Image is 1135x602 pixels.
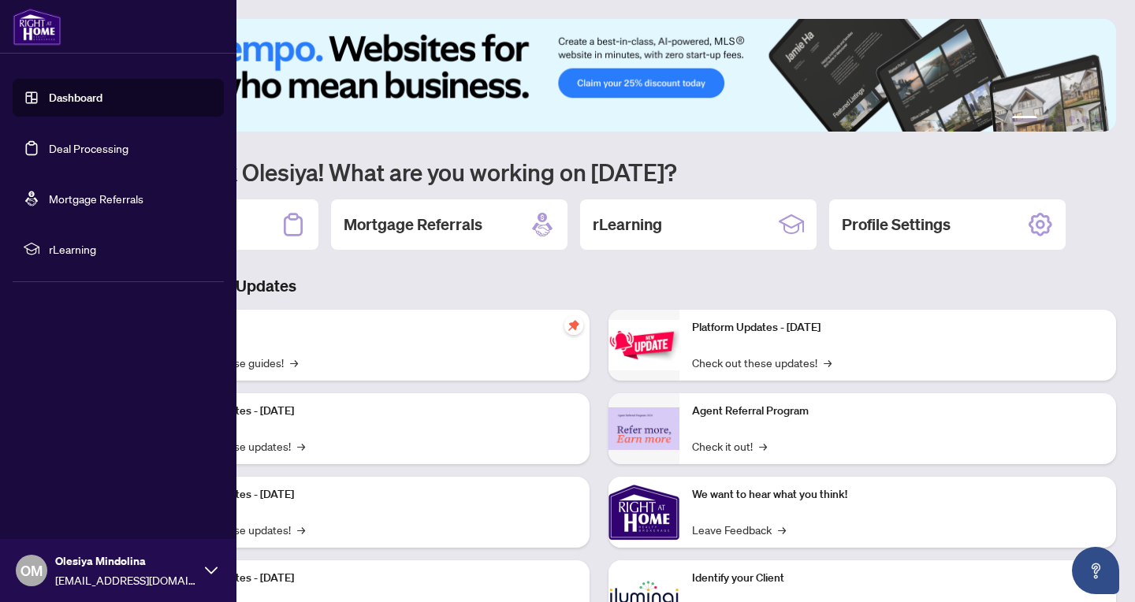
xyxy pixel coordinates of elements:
[166,486,577,504] p: Platform Updates - [DATE]
[82,19,1116,132] img: Slide 0
[1012,116,1037,122] button: 1
[692,570,1103,587] p: Identify your Client
[824,354,832,371] span: →
[1072,547,1119,594] button: Open asap
[608,407,679,451] img: Agent Referral Program
[55,571,197,589] span: [EMAIL_ADDRESS][DOMAIN_NAME]
[166,319,577,336] p: Self-Help
[778,521,786,538] span: →
[564,316,583,335] span: pushpin
[297,437,305,455] span: →
[1081,116,1088,122] button: 5
[608,320,679,370] img: Platform Updates - June 23, 2025
[20,559,43,582] span: OM
[82,275,1116,297] h3: Brokerage & Industry Updates
[692,403,1103,420] p: Agent Referral Program
[608,477,679,548] img: We want to hear what you think!
[166,403,577,420] p: Platform Updates - [DATE]
[593,214,662,236] h2: rLearning
[82,157,1116,187] h1: Welcome back Olesiya! What are you working on [DATE]?
[13,8,61,46] img: logo
[692,521,786,538] a: Leave Feedback→
[297,521,305,538] span: →
[49,191,143,206] a: Mortgage Referrals
[692,486,1103,504] p: We want to hear what you think!
[692,319,1103,336] p: Platform Updates - [DATE]
[55,552,197,570] span: Olesiya Mindolina
[759,437,767,455] span: →
[1069,116,1075,122] button: 4
[166,570,577,587] p: Platform Updates - [DATE]
[290,354,298,371] span: →
[49,91,102,105] a: Dashboard
[1094,116,1100,122] button: 6
[49,240,213,258] span: rLearning
[842,214,951,236] h2: Profile Settings
[1056,116,1062,122] button: 3
[692,354,832,371] a: Check out these updates!→
[344,214,482,236] h2: Mortgage Referrals
[692,437,767,455] a: Check it out!→
[1044,116,1050,122] button: 2
[49,141,128,155] a: Deal Processing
